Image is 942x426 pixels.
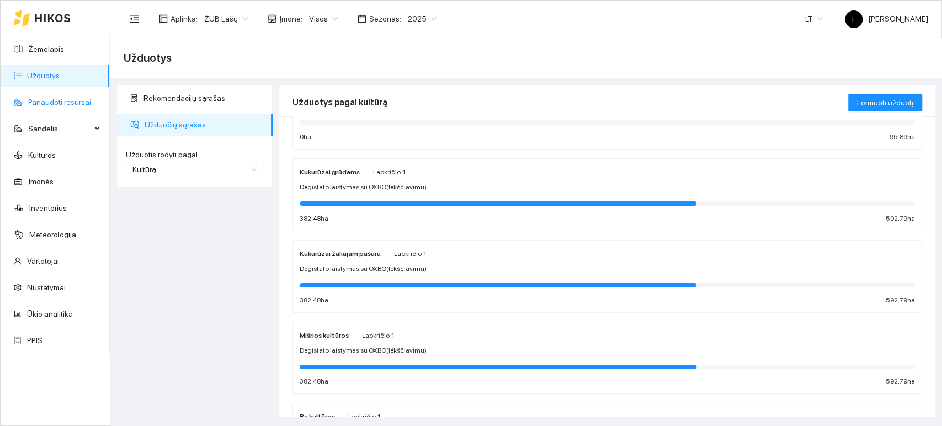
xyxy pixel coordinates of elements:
[886,295,915,306] span: 592.79 ha
[394,250,427,258] span: Lapkričio 1
[358,14,366,23] span: calendar
[279,13,302,25] span: Įmonė :
[27,257,59,265] a: Vartotojai
[28,98,91,106] a: Panaudoti resursai
[171,13,198,25] span: Aplinka :
[292,87,848,118] div: Užduotys pagal kultūrą
[29,204,67,212] a: Inventorius
[124,49,172,67] span: Užduotys
[886,214,915,224] span: 592.79 ha
[300,332,349,339] strong: Mišrios kultūros
[27,310,73,318] a: Ūkio analitika
[300,264,427,274] span: Degistato laistymas su OXBO(lėkščiavimu)
[300,413,335,420] strong: Be kultūros
[300,182,427,193] span: Degistato laistymas su OXBO(lėkščiavimu)
[132,165,156,174] span: Kultūrą
[348,413,381,420] span: Lapkričio 1
[369,13,401,25] span: Sezonas :
[292,240,922,313] a: Kukurūzai žaliajam pašaruLapkričio 1Degistato laistymas su OXBO(lėkščiavimu)382.48ha592.79ha
[300,250,381,258] strong: Kukurūzai žaliajam pašaru
[27,283,66,292] a: Nustatymai
[130,14,140,24] span: menu-fold
[890,132,915,142] span: 95.89 ha
[300,168,360,176] strong: Kukurūzai grūdams
[28,45,64,54] a: Žemėlapis
[28,151,56,159] a: Kultūros
[126,149,263,161] label: Užduotis rodyti pagal
[130,94,138,102] span: solution
[28,177,54,186] a: Įmonės
[852,10,856,28] span: L
[857,97,913,109] span: Formuoti užduotį
[300,132,311,142] span: 0 ha
[362,332,395,339] span: Lapkričio 1
[145,114,264,136] span: Užduočių sąrašas
[848,94,922,111] button: Formuoti užduotį
[27,71,60,80] a: Užduotys
[27,336,42,345] a: PPIS
[845,14,928,23] span: [PERSON_NAME]
[886,376,915,387] span: 592.79 ha
[28,118,91,140] span: Sandėlis
[300,295,328,306] span: 382.48 ha
[805,10,823,27] span: LT
[124,8,146,30] button: menu-fold
[143,87,264,109] span: Rekomendacijų sąrašas
[29,230,76,239] a: Meteorologija
[408,10,437,27] span: 2025
[309,10,338,27] span: Visos
[300,345,427,356] span: Degistato laistymas su OXBO(lėkščiavimu)
[292,158,922,231] a: Kukurūzai grūdamsLapkričio 1Degistato laistymas su OXBO(lėkščiavimu)382.48ha592.79ha
[300,376,328,387] span: 382.48 ha
[300,214,328,224] span: 382.48 ha
[292,322,922,395] a: Mišrios kultūrosLapkričio 1Degistato laistymas su OXBO(lėkščiavimu)382.48ha592.79ha
[373,168,406,176] span: Lapkričio 1
[159,14,168,23] span: layout
[204,10,248,27] span: ŽŪB Lašų
[268,14,276,23] span: shop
